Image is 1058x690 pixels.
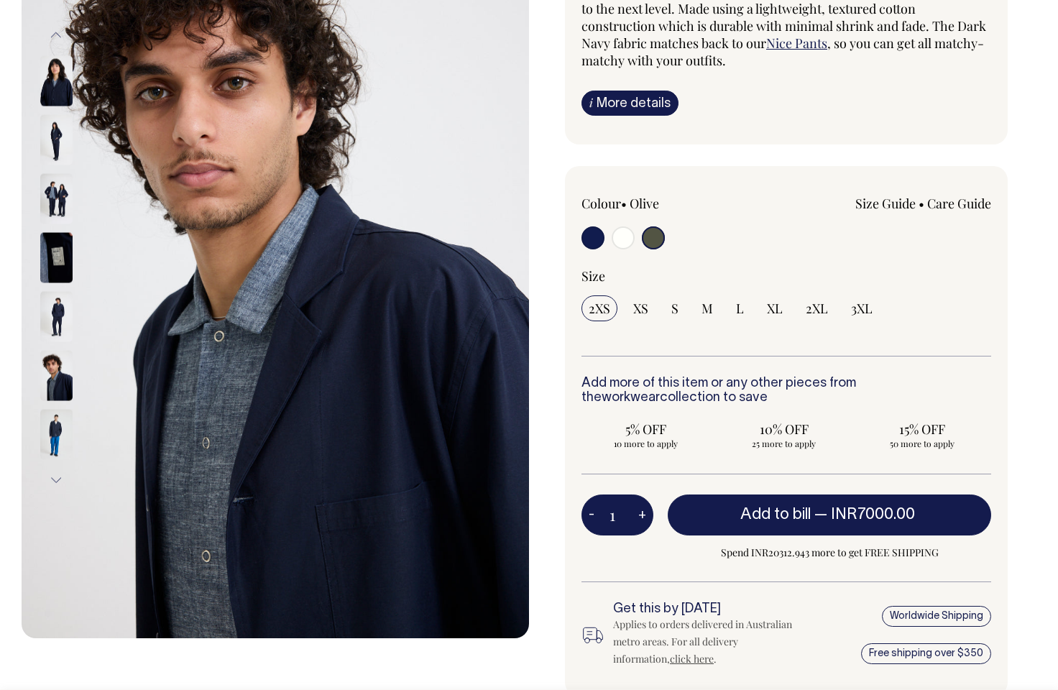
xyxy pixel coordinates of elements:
[719,416,849,454] input: 10% OFF 25 more to apply
[865,420,980,438] span: 15% OFF
[633,300,648,317] span: XS
[767,300,783,317] span: XL
[670,652,714,666] a: click here
[630,195,659,212] label: Olive
[799,295,835,321] input: 2XL
[613,616,805,668] div: Applies to orders delivered in Australian metro areas. For all delivery information, .
[668,544,991,561] span: Spend INR20312.943 more to get FREE SHIPPING
[727,420,842,438] span: 10% OFF
[668,494,991,535] button: Add to bill —INR7000.00
[581,34,984,69] span: , so you can get all matchy-matchy with your outfits.
[857,416,987,454] input: 15% OFF 50 more to apply
[766,34,827,52] a: Nice Pants
[664,295,686,321] input: S
[581,416,711,454] input: 5% OFF 10 more to apply
[589,300,610,317] span: 2XS
[844,295,880,321] input: 3XL
[671,300,678,317] span: S
[831,507,915,522] span: INR7000.00
[727,438,842,449] span: 25 more to apply
[602,392,660,404] a: workwear
[40,56,73,106] img: dark-navy
[613,602,805,617] h6: Get this by [DATE]
[729,295,751,321] input: L
[581,91,678,116] a: iMore details
[40,233,73,283] img: dark-navy
[589,438,704,449] span: 10 more to apply
[626,295,655,321] input: XS
[40,115,73,165] img: dark-navy
[45,19,67,52] button: Previous
[589,420,704,438] span: 5% OFF
[581,501,602,530] button: -
[40,351,73,401] img: dark-navy
[806,300,828,317] span: 2XL
[581,377,991,405] h6: Add more of this item or any other pieces from the collection to save
[736,300,744,317] span: L
[45,464,67,497] button: Next
[631,501,653,530] button: +
[814,507,919,522] span: —
[40,410,73,460] img: dark-navy
[589,95,593,110] span: i
[919,195,924,212] span: •
[581,267,991,285] div: Size
[760,295,790,321] input: XL
[694,295,720,321] input: M
[851,300,873,317] span: 3XL
[40,292,73,342] img: dark-navy
[581,195,745,212] div: Colour
[865,438,980,449] span: 50 more to apply
[927,195,991,212] a: Care Guide
[855,195,916,212] a: Size Guide
[621,195,627,212] span: •
[740,507,811,522] span: Add to bill
[701,300,713,317] span: M
[40,174,73,224] img: dark-navy
[581,295,617,321] input: 2XS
